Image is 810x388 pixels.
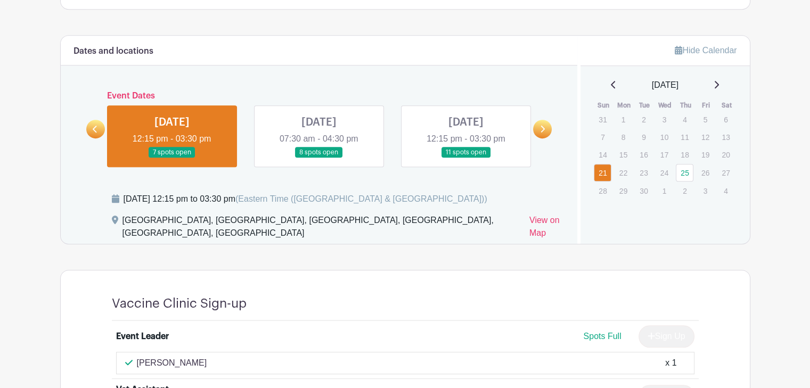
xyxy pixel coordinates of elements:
[594,111,611,128] p: 31
[656,111,673,128] p: 3
[635,164,652,181] p: 23
[656,146,673,163] p: 17
[116,330,169,343] div: Event Leader
[717,129,734,145] p: 13
[614,100,635,111] th: Mon
[634,100,655,111] th: Tue
[655,100,676,111] th: Wed
[656,129,673,145] p: 10
[235,194,487,203] span: (Eastern Time ([GEOGRAPHIC_DATA] & [GEOGRAPHIC_DATA]))
[717,183,734,199] p: 4
[652,79,678,92] span: [DATE]
[615,129,632,145] p: 8
[635,146,652,163] p: 16
[676,183,693,199] p: 2
[529,214,564,244] a: View on Map
[665,357,676,369] div: x 1
[697,111,714,128] p: 5
[697,164,714,181] p: 26
[615,146,632,163] p: 15
[593,100,614,111] th: Sun
[122,214,521,244] div: [GEOGRAPHIC_DATA], [GEOGRAPHIC_DATA], [GEOGRAPHIC_DATA], [GEOGRAPHIC_DATA], [GEOGRAPHIC_DATA], [G...
[615,164,632,181] p: 22
[594,146,611,163] p: 14
[635,183,652,199] p: 30
[676,111,693,128] p: 4
[112,296,247,311] h4: Vaccine Clinic Sign-up
[635,129,652,145] p: 9
[697,183,714,199] p: 3
[717,164,734,181] p: 27
[656,164,673,181] p: 24
[594,164,611,181] a: 21
[137,357,207,369] p: [PERSON_NAME]
[656,183,673,199] p: 1
[73,46,153,56] h6: Dates and locations
[717,146,734,163] p: 20
[124,193,487,205] div: [DATE] 12:15 pm to 03:30 pm
[717,111,734,128] p: 6
[675,46,737,55] a: Hide Calendar
[615,111,632,128] p: 1
[716,100,737,111] th: Sat
[697,146,714,163] p: 19
[635,111,652,128] p: 2
[594,183,611,199] p: 28
[675,100,696,111] th: Thu
[594,129,611,145] p: 7
[615,183,632,199] p: 29
[676,129,693,145] p: 11
[697,129,714,145] p: 12
[676,146,693,163] p: 18
[676,164,693,181] a: 25
[583,332,621,341] span: Spots Full
[696,100,717,111] th: Fri
[105,91,534,101] h6: Event Dates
